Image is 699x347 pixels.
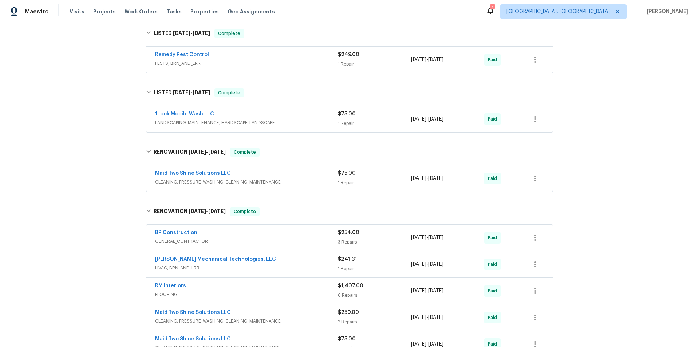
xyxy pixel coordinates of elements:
[166,9,182,14] span: Tasks
[173,31,190,36] span: [DATE]
[190,8,219,15] span: Properties
[338,283,363,288] span: $1,407.00
[411,287,443,295] span: -
[338,336,356,342] span: $75.00
[144,141,555,164] div: RENOVATION [DATE]-[DATE]Complete
[155,336,231,342] a: Maid Two Shine Solutions LLC
[189,149,226,154] span: -
[154,207,226,216] h6: RENOVATION
[231,208,259,215] span: Complete
[488,115,500,123] span: Paid
[155,52,209,57] a: Remedy Pest Control
[208,149,226,154] span: [DATE]
[155,238,338,245] span: GENERAL_CONTRACTOR
[411,314,443,321] span: -
[189,209,226,214] span: -
[490,4,495,12] div: 1
[506,8,610,15] span: [GEOGRAPHIC_DATA], [GEOGRAPHIC_DATA]
[488,56,500,63] span: Paid
[411,288,426,293] span: [DATE]
[338,318,411,326] div: 2 Repairs
[155,264,338,272] span: HVAC, BRN_AND_LRR
[155,119,338,126] span: LANDSCAPING_MAINTENANCE, HARDSCAPE_LANDSCAPE
[428,342,443,347] span: [DATE]
[173,90,210,95] span: -
[338,60,411,68] div: 1 Repair
[189,209,206,214] span: [DATE]
[154,29,210,38] h6: LISTED
[189,149,206,154] span: [DATE]
[338,265,411,272] div: 1 Repair
[411,115,443,123] span: -
[411,176,426,181] span: [DATE]
[215,30,243,37] span: Complete
[155,257,276,262] a: [PERSON_NAME] Mechanical Technologies, LLC
[155,60,338,67] span: PESTS, BRN_AND_LRR
[173,90,190,95] span: [DATE]
[411,262,426,267] span: [DATE]
[411,57,426,62] span: [DATE]
[193,31,210,36] span: [DATE]
[411,235,426,240] span: [DATE]
[338,52,359,57] span: $249.00
[155,230,197,235] a: BP Construction
[428,235,443,240] span: [DATE]
[144,200,555,223] div: RENOVATION [DATE]-[DATE]Complete
[428,262,443,267] span: [DATE]
[411,261,443,268] span: -
[208,209,226,214] span: [DATE]
[338,310,359,315] span: $250.00
[644,8,688,15] span: [PERSON_NAME]
[231,149,259,156] span: Complete
[338,230,359,235] span: $254.00
[338,179,411,186] div: 1 Repair
[144,22,555,45] div: LISTED [DATE]-[DATE]Complete
[428,117,443,122] span: [DATE]
[155,291,338,298] span: FLOORING
[93,8,116,15] span: Projects
[338,292,411,299] div: 6 Repairs
[154,148,226,157] h6: RENOVATION
[488,287,500,295] span: Paid
[411,342,426,347] span: [DATE]
[155,310,231,315] a: Maid Two Shine Solutions LLC
[154,88,210,97] h6: LISTED
[338,171,356,176] span: $75.00
[70,8,84,15] span: Visits
[428,288,443,293] span: [DATE]
[338,111,356,117] span: $75.00
[428,57,443,62] span: [DATE]
[488,314,500,321] span: Paid
[155,318,338,325] span: CLEANING, PRESSURE_WASHING, CLEANING_MAINTENANCE
[144,81,555,105] div: LISTED [DATE]-[DATE]Complete
[155,171,231,176] a: Maid Two Shine Solutions LLC
[411,234,443,241] span: -
[411,56,443,63] span: -
[488,234,500,241] span: Paid
[215,89,243,96] span: Complete
[338,238,411,246] div: 3 Repairs
[411,175,443,182] span: -
[155,283,186,288] a: RM Interiors
[25,8,49,15] span: Maestro
[488,175,500,182] span: Paid
[411,117,426,122] span: [DATE]
[155,178,338,186] span: CLEANING, PRESSURE_WASHING, CLEANING_MAINTENANCE
[488,261,500,268] span: Paid
[338,257,357,262] span: $241.31
[125,8,158,15] span: Work Orders
[228,8,275,15] span: Geo Assignments
[193,90,210,95] span: [DATE]
[428,315,443,320] span: [DATE]
[411,315,426,320] span: [DATE]
[338,120,411,127] div: 1 Repair
[173,31,210,36] span: -
[428,176,443,181] span: [DATE]
[155,111,214,117] a: 1Look Mobile Wash LLC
